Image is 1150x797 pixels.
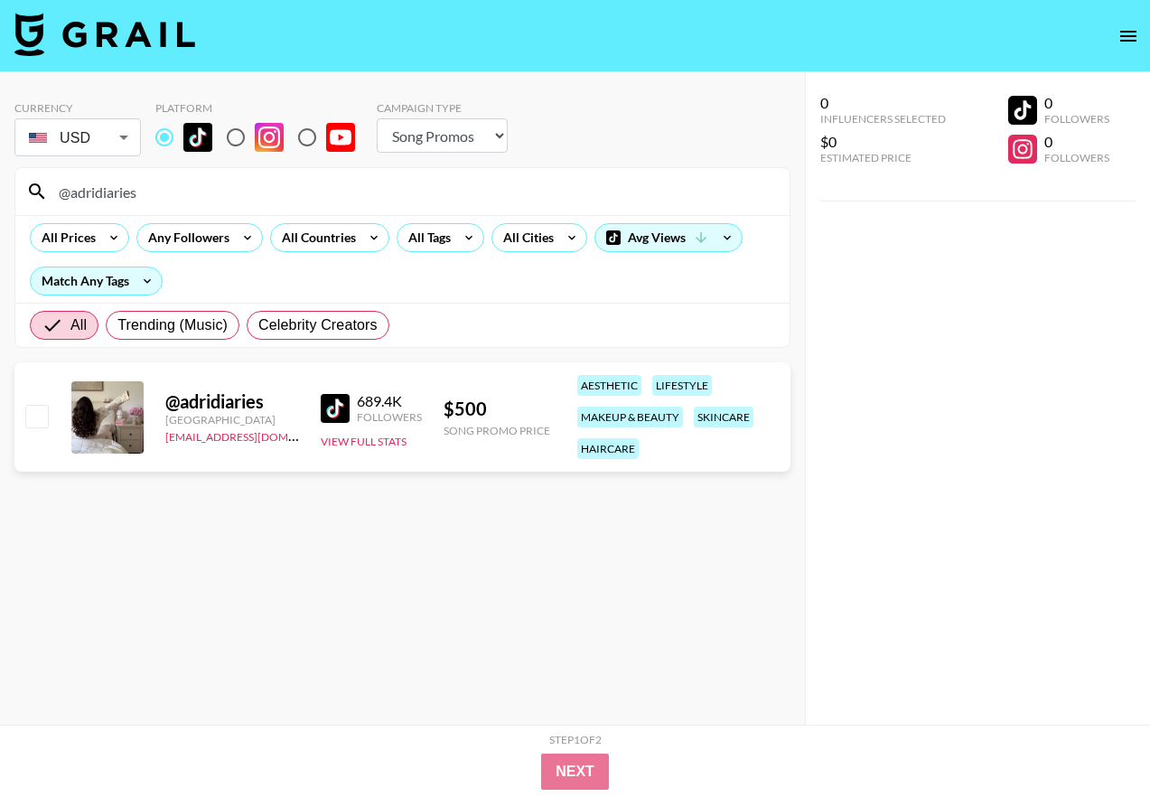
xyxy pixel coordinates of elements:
div: Avg Views [595,224,742,251]
div: 689.4K [357,392,422,410]
div: Platform [155,101,369,115]
div: lifestyle [652,375,712,396]
div: All Prices [31,224,99,251]
div: Step 1 of 2 [549,733,602,746]
input: Search by User Name [48,177,779,206]
div: @ adridiaries [165,390,299,413]
div: skincare [694,407,753,427]
div: All Countries [271,224,360,251]
div: $0 [820,133,946,151]
span: Celebrity Creators [258,314,378,336]
div: aesthetic [577,375,641,396]
div: All Tags [397,224,454,251]
div: Match Any Tags [31,267,162,295]
img: TikTok [183,123,212,152]
button: open drawer [1110,18,1146,54]
button: View Full Stats [321,435,407,448]
div: Followers [1044,112,1109,126]
div: 0 [820,94,946,112]
div: haircare [577,438,639,459]
div: Campaign Type [377,101,508,115]
span: Trending (Music) [117,314,228,336]
iframe: Drift Widget Chat Controller [1060,707,1128,775]
img: YouTube [326,123,355,152]
div: Estimated Price [820,151,946,164]
img: TikTok [321,394,350,423]
a: [EMAIL_ADDRESS][DOMAIN_NAME] [165,427,347,444]
button: Next [541,754,609,790]
div: Song Promo Price [444,424,550,437]
div: $ 500 [444,398,550,420]
img: Grail Talent [14,13,195,56]
div: Any Followers [137,224,233,251]
div: makeup & beauty [577,407,683,427]
div: Influencers Selected [820,112,946,126]
div: Followers [357,410,422,424]
div: Followers [1044,151,1109,164]
div: All Cities [492,224,557,251]
span: All [70,314,87,336]
div: USD [18,122,137,154]
div: [GEOGRAPHIC_DATA] [165,413,299,427]
div: 0 [1044,94,1109,112]
img: Instagram [255,123,284,152]
div: Currency [14,101,141,115]
div: 0 [1044,133,1109,151]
